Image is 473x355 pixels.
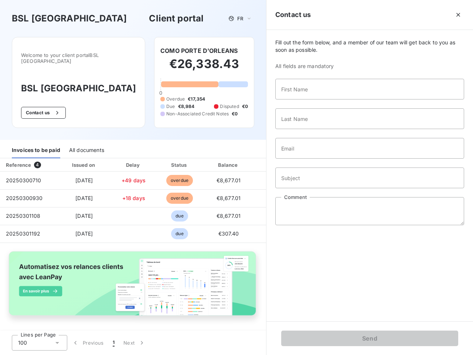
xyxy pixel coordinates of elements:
h3: BSL [GEOGRAPHIC_DATA] [12,12,127,25]
h3: Client portal [149,12,204,25]
span: 20250300930 [6,195,43,201]
span: Disputed [220,103,239,110]
span: €17,354 [188,96,205,102]
span: 20250301192 [6,230,41,237]
div: Issued on [59,161,110,169]
span: overdue [166,175,193,186]
span: €0 [232,111,238,117]
span: €8,677.01 [217,195,241,201]
img: banner [3,247,263,327]
span: FR [237,16,243,21]
span: 20250301108 [6,213,41,219]
h6: COMO PORTE D'ORLEANS [160,46,238,55]
span: 1 [113,339,115,346]
span: [DATE] [75,177,93,183]
button: Contact us [21,107,66,119]
button: 1 [108,335,119,351]
h3: BSL [GEOGRAPHIC_DATA] [21,82,136,95]
h5: Contact us [275,10,311,20]
div: Delay [113,161,155,169]
div: Reference [6,162,31,168]
span: €8,677.01 [217,177,241,183]
input: placeholder [275,79,464,99]
span: [DATE] [75,195,93,201]
h2: €26,338.43 [160,57,248,79]
input: placeholder [275,108,464,129]
button: Send [281,331,458,346]
span: 100 [18,339,27,346]
span: +49 days [122,177,146,183]
span: €0 [242,103,248,110]
span: 0 [159,90,162,96]
button: Next [119,335,150,351]
div: PDF [256,161,293,169]
span: €307.40 [218,230,239,237]
span: due [171,210,188,222]
span: €8,677.01 [217,213,241,219]
button: Previous [67,335,108,351]
div: Invoices to be paid [12,143,60,158]
div: All documents [69,143,104,158]
span: Non-Associated Credit Notes [166,111,229,117]
span: 20250300710 [6,177,41,183]
span: Overdue [166,96,185,102]
span: [DATE] [75,230,93,237]
span: Due [166,103,175,110]
div: Status [158,161,202,169]
span: +18 days [122,195,145,201]
span: [DATE] [75,213,93,219]
span: Welcome to your client portal BSL [GEOGRAPHIC_DATA] [21,52,136,64]
input: placeholder [275,138,464,159]
span: €8,984 [178,103,195,110]
span: Fill out the form below, and a member of our team will get back to you as soon as possible. [275,39,464,54]
div: Balance [205,161,253,169]
span: 4 [34,162,41,168]
span: due [171,228,188,239]
span: overdue [166,193,193,204]
span: All fields are mandatory [275,62,464,70]
input: placeholder [275,168,464,188]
